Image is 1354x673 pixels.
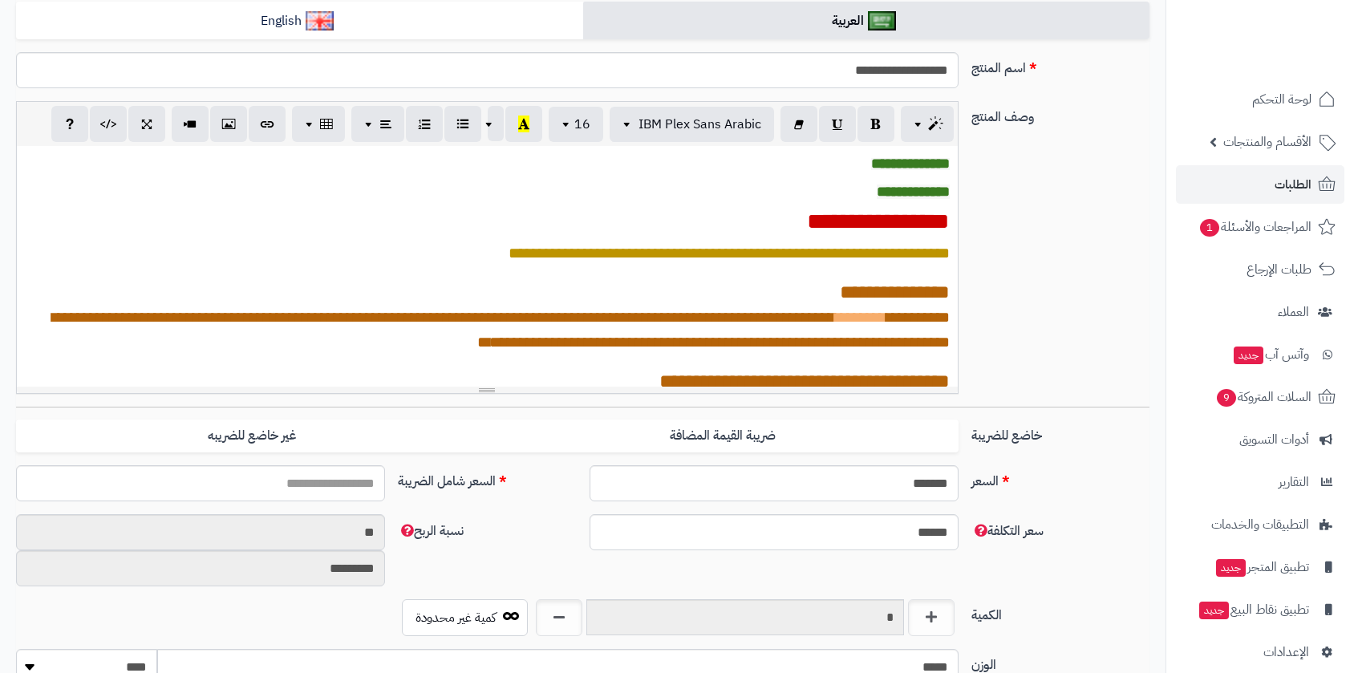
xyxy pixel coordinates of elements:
a: لوحة التحكم [1176,80,1344,119]
a: وآتس آبجديد [1176,335,1344,374]
span: لوحة التحكم [1252,88,1311,111]
span: 16 [574,115,590,134]
span: الإعدادات [1263,641,1309,663]
span: العملاء [1278,301,1309,323]
label: وصف المنتج [965,101,1156,127]
span: تطبيق نقاط البيع [1198,598,1309,621]
span: المراجعات والأسئلة [1198,216,1311,238]
a: السلات المتروكة9 [1176,378,1344,416]
a: طلبات الإرجاع [1176,250,1344,289]
img: العربية [868,11,896,30]
span: وآتس آب [1232,343,1309,366]
a: التطبيقات والخدمات [1176,505,1344,544]
label: الكمية [965,599,1156,625]
label: اسم المنتج [965,52,1156,78]
label: السعر شامل الضريبة [391,465,582,491]
img: English [306,11,334,30]
span: جديد [1216,559,1246,577]
label: غير خاضع للضريبه [16,420,487,452]
a: العربية [583,2,1150,41]
span: طلبات الإرجاع [1247,258,1311,281]
span: جديد [1234,347,1263,364]
a: العملاء [1176,293,1344,331]
span: 1 [1200,219,1219,237]
span: نسبة الربح [398,521,464,541]
a: التقارير [1176,463,1344,501]
span: IBM Plex Sans Arabic [638,115,761,134]
span: الطلبات [1275,173,1311,196]
a: الطلبات [1176,165,1344,204]
a: المراجعات والأسئلة1 [1176,208,1344,246]
a: أدوات التسويق [1176,420,1344,459]
a: English [16,2,583,41]
span: 9 [1217,389,1236,407]
span: تطبيق المتجر [1214,556,1309,578]
button: IBM Plex Sans Arabic [610,107,774,142]
span: السلات المتروكة [1215,386,1311,408]
span: التطبيقات والخدمات [1211,513,1309,536]
span: التقارير [1279,471,1309,493]
span: الأقسام والمنتجات [1223,131,1311,153]
a: تطبيق المتجرجديد [1176,548,1344,586]
span: سعر التكلفة [971,521,1044,541]
a: تطبيق نقاط البيعجديد [1176,590,1344,629]
label: ضريبة القيمة المضافة [487,420,958,452]
label: السعر [965,465,1156,491]
label: خاضع للضريبة [965,420,1156,445]
span: جديد [1199,602,1229,619]
span: أدوات التسويق [1239,428,1309,451]
button: 16 [549,107,603,142]
a: الإعدادات [1176,633,1344,671]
